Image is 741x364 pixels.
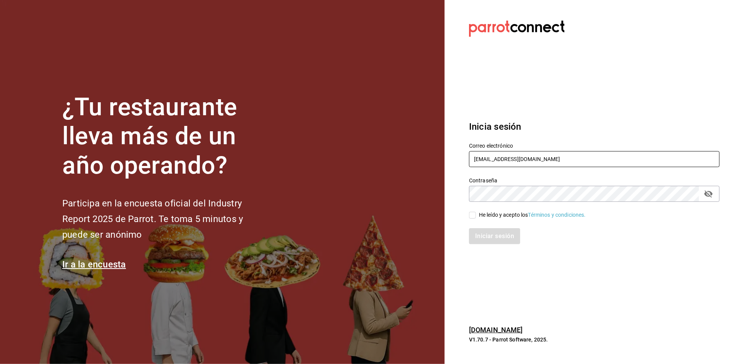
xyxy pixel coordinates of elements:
[62,196,269,242] h2: Participa en la encuesta oficial del Industry Report 2025 de Parrot. Te toma 5 minutos y puede se...
[62,93,269,180] h1: ¿Tu restaurante lleva más de un año operando?
[62,259,126,270] a: Ir a la encuesta
[469,120,675,134] h3: Inicia sesión
[479,211,586,219] div: He leído y acepto los
[469,326,523,334] a: [DOMAIN_NAME]
[469,178,720,183] label: Contraseña
[469,143,720,148] label: Correo electrónico
[702,187,715,200] button: passwordField
[469,336,675,343] p: V1.70.7 - Parrot Software, 2025.
[528,212,586,218] a: Términos y condiciones.
[469,151,720,167] input: Ingresa tu correo electrónico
